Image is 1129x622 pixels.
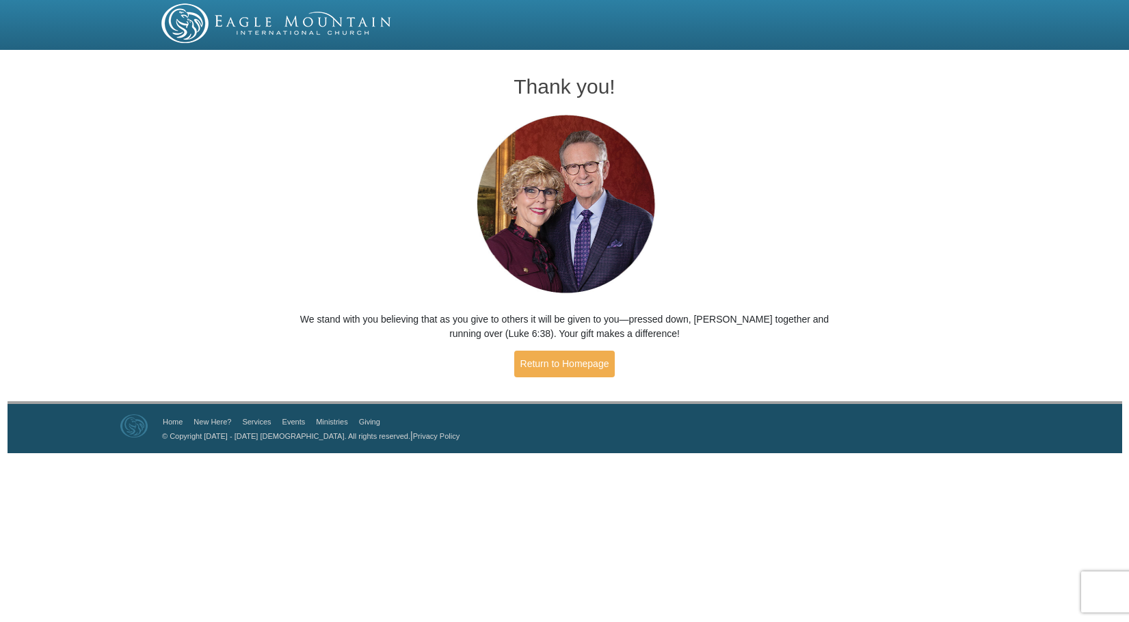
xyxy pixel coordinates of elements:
[163,418,183,426] a: Home
[316,418,347,426] a: Ministries
[464,111,665,299] img: Pastors George and Terri Pearsons
[514,351,615,377] a: Return to Homepage
[282,418,306,426] a: Events
[289,312,840,341] p: We stand with you believing that as you give to others it will be given to you—pressed down, [PER...
[157,429,460,443] p: |
[161,3,393,43] img: EMIC
[413,432,460,440] a: Privacy Policy
[359,418,380,426] a: Giving
[194,418,231,426] a: New Here?
[162,432,410,440] a: © Copyright [DATE] - [DATE] [DEMOGRAPHIC_DATA]. All rights reserved.
[289,75,840,98] h1: Thank you!
[120,414,148,437] img: Eagle Mountain International Church
[242,418,271,426] a: Services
